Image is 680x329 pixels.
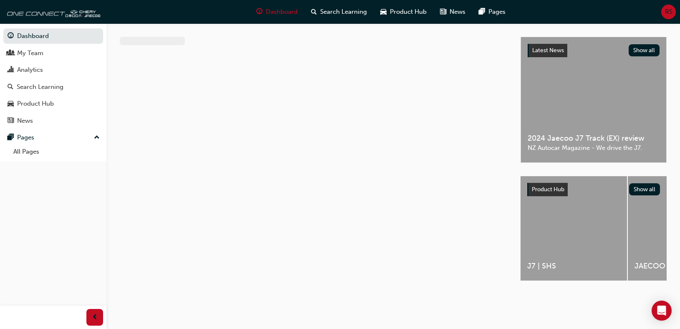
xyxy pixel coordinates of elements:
span: pages-icon [8,134,14,142]
span: News [450,7,465,17]
a: J7 | SHS [521,176,627,281]
a: Product Hub [3,96,103,111]
span: Search Learning [320,7,367,17]
button: Show all [629,183,660,195]
a: My Team [3,46,103,61]
button: DashboardMy TeamAnalyticsSearch LearningProduct HubNews [3,27,103,130]
div: Analytics [17,65,43,75]
span: Latest News [532,47,564,54]
span: people-icon [8,50,14,57]
a: pages-iconPages [472,3,512,20]
span: Dashboard [266,7,298,17]
a: Latest NewsShow all2024 Jaecoo J7 Track (EX) reviewNZ Autocar Magazine - We drive the J7. [521,37,667,163]
span: RS [665,7,672,17]
span: prev-icon [92,312,98,323]
a: Product HubShow all [527,183,660,196]
a: guage-iconDashboard [250,3,304,20]
span: 2024 Jaecoo J7 Track (EX) review [528,134,660,143]
button: Show all [629,44,660,56]
a: Latest NewsShow all [528,44,660,57]
span: Product Hub [532,186,564,193]
img: oneconnect [4,3,100,20]
a: news-iconNews [433,3,472,20]
a: car-iconProduct Hub [374,3,433,20]
span: chart-icon [8,66,14,74]
button: Pages [3,130,103,145]
span: guage-icon [256,7,263,17]
div: My Team [17,48,43,58]
a: Search Learning [3,79,103,95]
span: J7 | SHS [527,261,620,271]
span: up-icon [94,132,100,143]
a: News [3,113,103,129]
div: Search Learning [17,82,63,92]
button: RS [661,5,676,19]
a: Analytics [3,62,103,78]
span: NZ Autocar Magazine - We drive the J7. [528,143,660,153]
a: Dashboard [3,28,103,44]
span: Pages [488,7,506,17]
div: Pages [17,133,34,142]
span: news-icon [440,7,446,17]
span: search-icon [8,84,13,91]
span: news-icon [8,117,14,125]
span: pages-icon [479,7,485,17]
a: All Pages [10,145,103,158]
span: guage-icon [8,33,14,40]
span: search-icon [311,7,317,17]
span: Product Hub [390,7,427,17]
div: Product Hub [17,99,54,109]
span: car-icon [8,100,14,108]
span: car-icon [380,7,387,17]
a: search-iconSearch Learning [304,3,374,20]
div: News [17,116,33,126]
div: Open Intercom Messenger [652,301,672,321]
